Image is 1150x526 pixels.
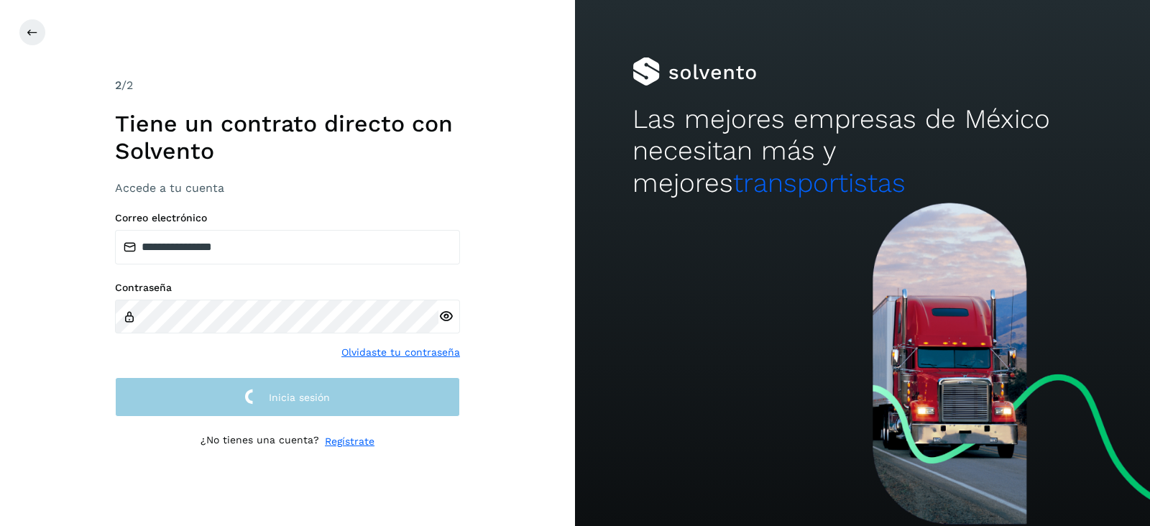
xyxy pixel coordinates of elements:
label: Contraseña [115,282,460,294]
label: Correo electrónico [115,212,460,224]
a: Olvidaste tu contraseña [341,345,460,360]
span: Inicia sesión [269,392,330,402]
p: ¿No tienes una cuenta? [201,434,319,449]
a: Regístrate [325,434,374,449]
button: Inicia sesión [115,377,460,417]
div: /2 [115,77,460,94]
h2: Las mejores empresas de México necesitan más y mejores [632,103,1092,199]
h1: Tiene un contrato directo con Solvento [115,110,460,165]
span: 2 [115,78,121,92]
h3: Accede a tu cuenta [115,181,460,195]
span: transportistas [733,167,906,198]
